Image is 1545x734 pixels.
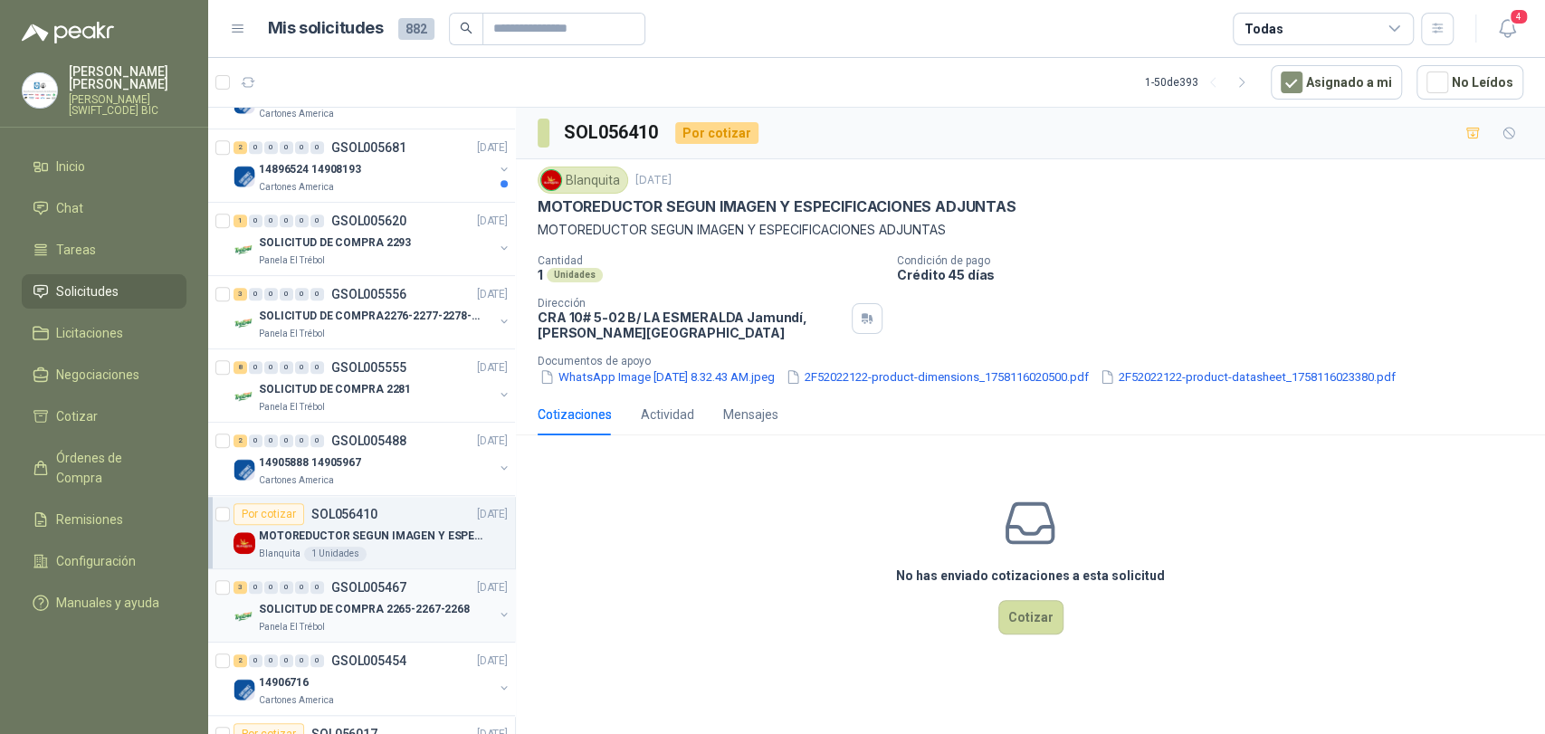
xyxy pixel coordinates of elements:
[398,18,434,40] span: 882
[234,141,247,154] div: 2
[259,473,334,488] p: Cartones America
[234,283,511,341] a: 3 0 0 0 0 0 GSOL005556[DATE] Company LogoSOLICITUD DE COMPRA2276-2277-2278-2284-2285-Panela El Tr...
[22,441,186,495] a: Órdenes de Compra
[208,496,515,569] a: Por cotizarSOL056410[DATE] Company LogoMOTOREDUCTOR SEGUN IMAGEN Y ESPECIFICACIONES ADJUNTASBlanq...
[56,593,159,613] span: Manuales y ayuda
[477,579,508,596] p: [DATE]
[295,141,309,154] div: 0
[280,141,293,154] div: 0
[1271,65,1402,100] button: Asignado a mi
[477,213,508,230] p: [DATE]
[295,434,309,447] div: 0
[331,288,406,300] p: GSOL005556
[234,459,255,481] img: Company Logo
[234,357,511,415] a: 8 0 0 0 0 0 GSOL005555[DATE] Company LogoSOLICITUD DE COMPRA 2281Panela El Trébol
[477,139,508,157] p: [DATE]
[331,214,406,227] p: GSOL005620
[234,581,247,594] div: 3
[56,510,123,529] span: Remisiones
[234,288,247,300] div: 3
[234,650,511,708] a: 2 0 0 0 0 0 GSOL005454[DATE] Company Logo14906716Cartones America
[264,654,278,667] div: 0
[295,581,309,594] div: 0
[234,214,247,227] div: 1
[259,107,334,121] p: Cartones America
[249,361,262,374] div: 0
[259,674,309,691] p: 14906716
[538,405,612,424] div: Cotizaciones
[56,365,139,385] span: Negociaciones
[295,361,309,374] div: 0
[477,359,508,377] p: [DATE]
[234,239,255,261] img: Company Logo
[234,166,255,187] img: Company Logo
[234,434,247,447] div: 2
[310,288,324,300] div: 0
[541,170,561,190] img: Company Logo
[538,220,1523,240] p: MOTOREDUCTOR SEGUN IMAGEN Y ESPECIFICACIONES ADJUNTAS
[311,508,377,520] p: SOL056410
[331,581,406,594] p: GSOL005467
[547,268,603,282] div: Unidades
[234,361,247,374] div: 8
[897,267,1538,282] p: Crédito 45 días
[280,288,293,300] div: 0
[56,551,136,571] span: Configuración
[259,400,325,415] p: Panela El Trébol
[249,581,262,594] div: 0
[259,161,361,178] p: 14896524 14908193
[249,214,262,227] div: 0
[310,361,324,374] div: 0
[1491,13,1523,45] button: 4
[280,581,293,594] div: 0
[234,532,255,554] img: Company Logo
[69,65,186,91] p: [PERSON_NAME] [PERSON_NAME]
[310,141,324,154] div: 0
[56,406,98,426] span: Cotizar
[264,361,278,374] div: 0
[723,405,778,424] div: Mensajes
[249,434,262,447] div: 0
[259,253,325,268] p: Panela El Trébol
[280,434,293,447] div: 0
[310,654,324,667] div: 0
[259,381,411,398] p: SOLICITUD DE COMPRA 2281
[22,274,186,309] a: Solicitudes
[635,172,672,189] p: [DATE]
[234,312,255,334] img: Company Logo
[1509,8,1529,25] span: 4
[22,357,186,392] a: Negociaciones
[1416,65,1523,100] button: No Leídos
[56,448,169,488] span: Órdenes de Compra
[1145,68,1256,97] div: 1 - 50 de 393
[259,327,325,341] p: Panela El Trébol
[310,581,324,594] div: 0
[538,355,1538,367] p: Documentos de apoyo
[234,430,511,488] a: 2 0 0 0 0 0 GSOL005488[DATE] Company Logo14905888 14905967Cartones America
[460,22,472,34] span: search
[264,214,278,227] div: 0
[22,544,186,578] a: Configuración
[22,191,186,225] a: Chat
[264,288,278,300] div: 0
[295,288,309,300] div: 0
[477,506,508,523] p: [DATE]
[331,434,406,447] p: GSOL005488
[1245,19,1283,39] div: Todas
[259,234,411,252] p: SOLICITUD DE COMPRA 2293
[1098,367,1397,386] button: 2F52022122-product-datasheet_1758116023380.pdf
[234,503,304,525] div: Por cotizar
[897,254,1538,267] p: Condición de pago
[538,310,844,340] p: CRA 10# 5-02 B/ LA ESMERALDA Jamundí , [PERSON_NAME][GEOGRAPHIC_DATA]
[56,281,119,301] span: Solicitudes
[268,15,384,42] h1: Mis solicitudes
[22,233,186,267] a: Tareas
[641,405,694,424] div: Actividad
[249,654,262,667] div: 0
[259,180,334,195] p: Cartones America
[280,214,293,227] div: 0
[280,654,293,667] div: 0
[249,288,262,300] div: 0
[280,361,293,374] div: 0
[234,137,511,195] a: 2 0 0 0 0 0 GSOL005681[DATE] Company Logo14896524 14908193Cartones America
